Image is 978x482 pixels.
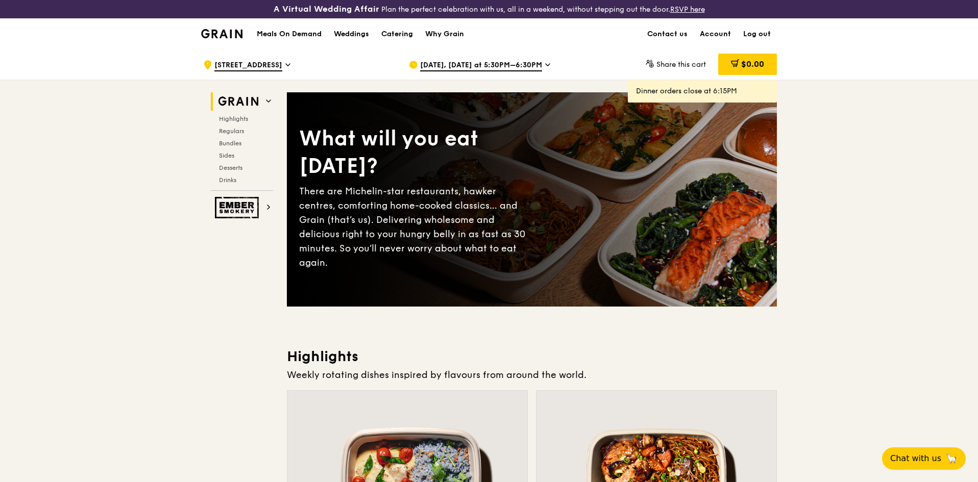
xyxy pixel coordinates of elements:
a: RSVP here [670,5,705,14]
a: Weddings [328,19,375,49]
img: Ember Smokery web logo [215,197,262,218]
span: Bundles [219,140,241,147]
h3: A Virtual Wedding Affair [274,4,379,14]
span: Chat with us [890,452,941,465]
h3: Highlights [287,347,777,366]
span: 🦙 [945,452,958,465]
span: [STREET_ADDRESS] [214,60,282,71]
h1: Meals On Demand [257,29,322,39]
div: Weddings [334,19,369,49]
div: What will you eat [DATE]? [299,125,532,180]
a: Why Grain [419,19,470,49]
button: Chat with us🦙 [882,447,966,470]
span: Highlights [219,115,248,122]
span: $0.00 [741,59,764,69]
div: There are Michelin-star restaurants, hawker centres, comforting home-cooked classics… and Grain (... [299,184,532,270]
span: Share this cart [656,60,706,69]
div: Plan the perfect celebration with us, all in a weekend, without stepping out the door. [195,4,783,14]
div: Dinner orders close at 6:15PM [636,86,769,96]
span: Desserts [219,164,242,171]
span: Sides [219,152,234,159]
img: Grain web logo [215,92,262,111]
a: Contact us [641,19,694,49]
a: GrainGrain [201,18,242,48]
span: [DATE], [DATE] at 5:30PM–6:30PM [420,60,542,71]
a: Log out [737,19,777,49]
a: Catering [375,19,419,49]
span: Regulars [219,128,244,135]
img: Grain [201,29,242,38]
span: Drinks [219,176,236,184]
div: Weekly rotating dishes inspired by flavours from around the world. [287,368,777,382]
div: Catering [381,19,413,49]
div: Why Grain [425,19,464,49]
a: Account [694,19,737,49]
